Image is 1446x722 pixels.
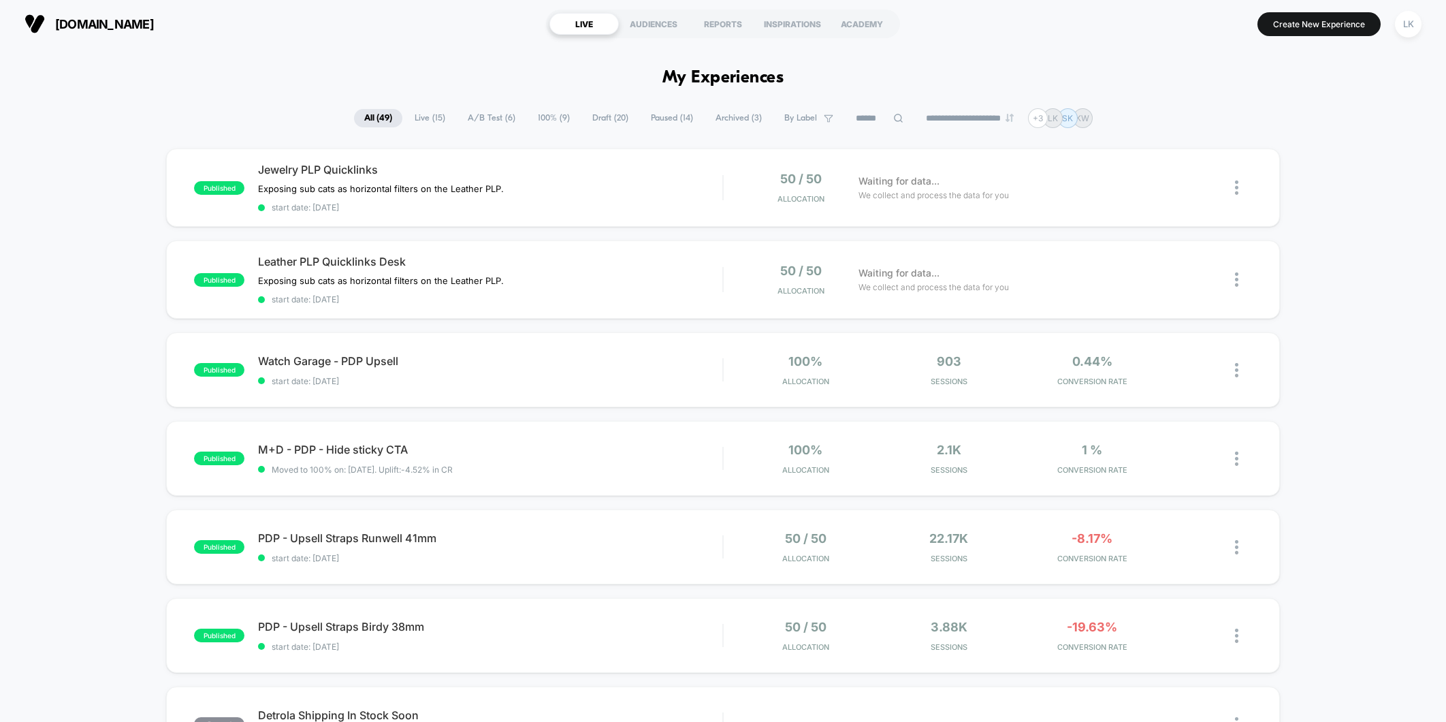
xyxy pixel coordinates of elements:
[780,172,822,186] span: 50 / 50
[258,294,722,304] span: start date: [DATE]
[194,363,244,377] span: published
[937,443,961,457] span: 2.1k
[880,377,1017,386] span: Sessions
[662,68,784,88] h1: My Experiences
[1257,12,1381,36] button: Create New Experience
[1082,443,1102,457] span: 1 %
[20,13,158,35] button: [DOMAIN_NAME]
[782,642,829,652] span: Allocation
[1024,465,1161,475] span: CONVERSION RATE
[788,443,822,457] span: 100%
[780,264,822,278] span: 50 / 50
[858,266,939,281] span: Waiting for data...
[194,629,244,642] span: published
[1067,620,1117,634] span: -19.63%
[1024,642,1161,652] span: CONVERSION RATE
[880,642,1017,652] span: Sessions
[528,109,580,127] span: 100% ( 9 )
[194,452,244,465] span: published
[937,354,961,368] span: 903
[777,194,824,204] span: Allocation
[782,377,829,386] span: Allocation
[258,255,722,268] span: Leather PLP Quicklinks Desk
[1072,531,1112,546] span: -8.17%
[1024,554,1161,563] span: CONVERSION RATE
[404,109,455,127] span: Live ( 15 )
[782,554,829,563] span: Allocation
[258,708,722,722] span: Detrola Shipping In Stock Soon
[1235,629,1238,643] img: close
[1395,11,1421,37] div: LK
[1028,108,1048,128] div: + 3
[858,281,1009,294] span: We collect and process the data for you
[258,275,507,286] span: Exposing sub cats as horizontal filters on the Leather PLP.
[858,189,1009,202] span: We collect and process the data for you
[1024,377,1161,386] span: CONVERSION RATE
[641,109,703,127] span: Paused ( 14 )
[777,286,824,296] span: Allocation
[1391,10,1426,38] button: LK
[354,109,402,127] span: All ( 49 )
[785,531,826,546] span: 50 / 50
[1006,114,1014,122] img: end
[272,465,453,475] span: Moved to 100% on: [DATE] . Uplift: -4.52% in CR
[1235,363,1238,377] img: close
[258,163,722,176] span: Jewelry PLP Quicklinks
[258,354,722,368] span: Watch Garage - PDP Upsell
[1235,452,1238,466] img: close
[785,620,826,634] span: 50 / 50
[25,14,45,34] img: Visually logo
[784,113,817,123] span: By Label
[782,465,829,475] span: Allocation
[457,109,526,127] span: A/B Test ( 6 )
[619,13,688,35] div: AUDIENCES
[1235,180,1238,195] img: close
[582,109,639,127] span: Draft ( 20 )
[688,13,758,35] div: REPORTS
[1076,113,1089,123] p: KW
[194,540,244,554] span: published
[258,620,722,633] span: PDP - Upsell Straps Birdy 38mm
[758,13,827,35] div: INSPIRATIONS
[705,109,772,127] span: Archived ( 3 )
[1062,113,1073,123] p: SK
[929,531,968,546] span: 22.17k
[827,13,897,35] div: ACADEMY
[258,531,722,545] span: PDP - Upsell Straps Runwell 41mm
[1072,354,1112,368] span: 0.44%
[880,465,1017,475] span: Sessions
[258,202,722,213] span: start date: [DATE]
[1235,272,1238,287] img: close
[788,354,822,368] span: 100%
[258,553,722,563] span: start date: [DATE]
[258,376,722,386] span: start date: [DATE]
[258,443,722,456] span: M+D - PDP - Hide sticky CTA
[1048,113,1058,123] p: LK
[194,181,244,195] span: published
[1235,540,1238,554] img: close
[858,174,939,189] span: Waiting for data...
[258,642,722,652] span: start date: [DATE]
[931,620,967,634] span: 3.88k
[258,183,507,194] span: Exposing sub cats as horizontal filters on the Leather PLP.
[880,554,1017,563] span: Sessions
[194,273,244,287] span: published
[55,17,154,31] span: [DOMAIN_NAME]
[549,13,619,35] div: LIVE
